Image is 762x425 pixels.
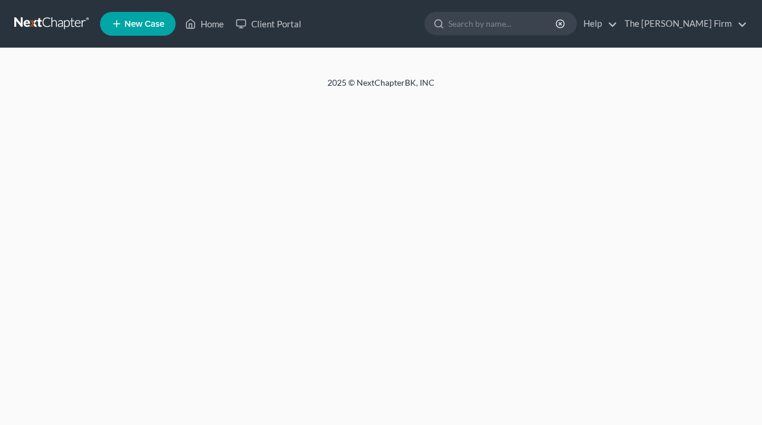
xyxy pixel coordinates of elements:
[448,12,557,35] input: Search by name...
[577,13,617,35] a: Help
[230,13,307,35] a: Client Portal
[179,13,230,35] a: Home
[619,13,747,35] a: The [PERSON_NAME] Firm
[124,20,164,29] span: New Case
[42,77,720,98] div: 2025 © NextChapterBK, INC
